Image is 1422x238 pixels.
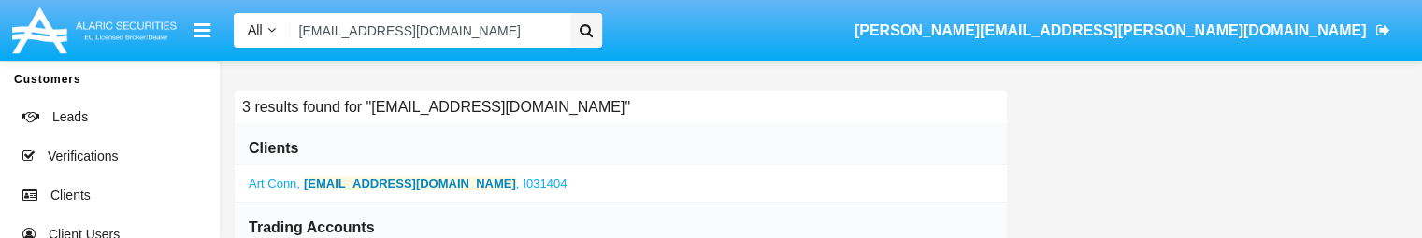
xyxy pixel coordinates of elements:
[248,22,263,37] span: All
[52,107,88,127] span: Leads
[234,21,290,40] a: All
[845,5,1399,57] a: [PERSON_NAME][EMAIL_ADDRESS][PERSON_NAME][DOMAIN_NAME]
[9,3,180,58] img: Logo image
[855,22,1367,38] span: [PERSON_NAME][EMAIL_ADDRESS][PERSON_NAME][DOMAIN_NAME]
[50,186,91,205] span: Clients
[48,147,118,166] span: Verifications
[290,13,564,48] input: Search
